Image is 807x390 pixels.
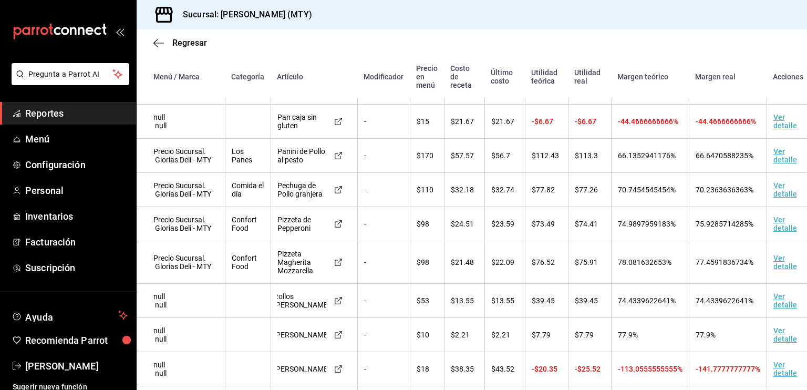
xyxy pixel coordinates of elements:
span: $39.45 [575,296,598,305]
th: Modificador [357,56,410,98]
td: $53 [410,284,444,318]
th: Margen real [689,56,767,98]
span: 74.4339622641% [618,296,676,305]
span: $76.52 [532,258,555,266]
td: $170 [410,139,444,173]
span: 77.9% [618,331,638,339]
span: Pregunta a Parrot AI [28,69,113,80]
div: Pizzeta de Pepperoni [277,215,326,232]
span: -141.7777777777% [696,365,760,373]
td: $32.18 [444,173,484,207]
span: -$6.67 [532,117,553,126]
td: - [357,207,410,241]
th: Costo de receta [444,56,484,98]
span: Facturación [25,235,128,249]
td: $38.35 [444,352,484,386]
td: Precio Sucursal. Glorias Deli - MTY [137,139,225,173]
td: $21.67 [444,105,484,139]
td: Los Panes [225,139,271,173]
td: Confort Food [225,207,271,241]
td: $24.51 [444,207,484,241]
div: Pan caja sin gluten [277,113,326,130]
span: $77.26 [575,186,598,194]
th: Último costo [484,56,525,98]
td: $57.57 [444,139,484,173]
th: Precio en menú [410,56,444,98]
td: - [357,284,410,318]
td: $43.52 [484,352,525,386]
td: Precio Sucursal. Glorias Deli - MTY [137,173,225,207]
td: $98 [410,241,444,284]
span: -$25.52 [575,365,601,373]
th: Utilidad real [568,56,611,98]
span: $74.41 [575,220,598,228]
span: $77.82 [532,186,555,194]
span: Recomienda Parrot [25,333,128,347]
h3: Sucursal: [PERSON_NAME] (MTY) [174,8,312,21]
span: 70.2363636363% [696,186,753,194]
span: $7.79 [575,331,594,339]
th: Menú / Marca [137,56,225,98]
span: Inventarios [25,209,128,223]
span: Regresar [172,38,207,48]
span: 78.081632653% [618,258,671,266]
span: [PERSON_NAME] [25,359,128,373]
span: Configuración [25,158,128,172]
td: null null [137,318,225,352]
span: 74.9897959183% [618,220,676,228]
td: Precio Sucursal. Glorias Deli - MTY [137,241,225,284]
div: Pechuga de Pollo granjera [277,181,326,198]
th: Utilidad teórica [525,56,568,98]
span: $73.49 [532,220,555,228]
span: $7.79 [532,331,551,339]
span: -113.0555555555% [618,365,682,373]
td: - [357,139,410,173]
td: $2.21 [444,318,484,352]
span: 74.4339622641% [696,296,753,305]
div: Rollos [PERSON_NAME] [277,292,326,309]
td: - [357,318,410,352]
span: $112.43 [532,151,559,160]
td: Confort Food [225,241,271,284]
span: -44.4666666666% [618,117,678,126]
td: $98 [410,207,444,241]
span: Ayuda [25,309,114,322]
td: - [357,105,410,139]
td: Comida el día [225,173,271,207]
td: $23.59 [484,207,525,241]
td: $2.21 [484,318,525,352]
button: Regresar [153,38,207,48]
div: [PERSON_NAME] [277,331,326,339]
th: Categoría [225,56,271,98]
td: null null [137,284,225,318]
td: - [357,173,410,207]
span: $75.91 [575,258,598,266]
button: open_drawer_menu [116,27,124,36]
span: 66.1352941176% [618,151,676,160]
th: Margen teórico [611,56,689,98]
div: [PERSON_NAME] [277,365,326,373]
a: Pregunta a Parrot AI [7,76,129,87]
span: 66.6470588235% [696,151,753,160]
td: $32.74 [484,173,525,207]
td: null null [137,352,225,386]
span: 77.4591836734% [696,258,753,266]
span: 77.9% [696,331,716,339]
span: Suscripción [25,261,128,275]
td: null null [137,105,225,139]
td: $110 [410,173,444,207]
span: 70.7454545454% [618,186,676,194]
td: $56.7 [484,139,525,173]
th: Artículo [271,56,357,98]
td: $18 [410,352,444,386]
span: -$6.67 [575,117,596,126]
td: - [357,241,410,284]
div: Pizzeta Magherita Mozzarella [277,250,326,275]
span: $113.3 [575,151,598,160]
td: $22.09 [484,241,525,284]
span: Personal [25,183,128,198]
td: $21.48 [444,241,484,284]
span: Reportes [25,106,128,120]
span: $39.45 [532,296,555,305]
td: Precio Sucursal. Glorias Deli - MTY [137,207,225,241]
